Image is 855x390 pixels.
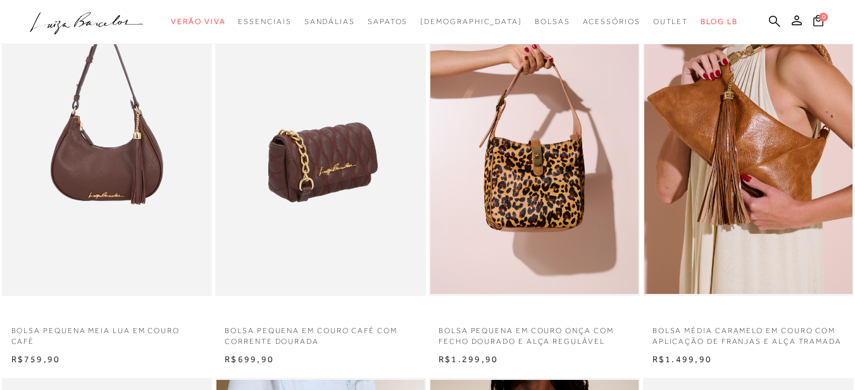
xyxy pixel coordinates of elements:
a: categoryNavScreenReaderText [653,10,689,34]
span: Acessórios [583,17,640,26]
a: BLOG LB [701,10,737,34]
a: categoryNavScreenReaderText [368,10,408,34]
a: categoryNavScreenReaderText [304,10,355,34]
span: Outlet [653,17,689,26]
a: categoryNavScreenReaderText [238,10,291,34]
button: 0 [809,14,827,31]
span: Essenciais [238,17,291,26]
a: BOLSA PEQUENA MEIA LUA EM COURO CAFÉ [2,318,213,347]
a: categoryNavScreenReaderText [171,10,225,34]
span: [DEMOGRAPHIC_DATA] [420,17,522,26]
a: categoryNavScreenReaderText [583,10,640,34]
span: Sandálias [304,17,355,26]
span: Verão Viva [171,17,225,26]
a: noSubCategoriesText [420,10,522,34]
span: R$1.299,90 [439,354,498,364]
a: BOLSA PEQUENA EM COURO CAFÉ COM CORRENTE DOURADA [215,318,426,347]
span: R$759,90 [11,354,61,364]
span: R$1.499,90 [652,354,712,364]
a: BOLSA MÉDIA CARAMELO EM COURO COM APLICAÇÃO DE FRANJAS E ALÇA TRAMADA [643,318,854,347]
a: categoryNavScreenReaderText [535,10,570,34]
span: R$699,90 [225,354,274,364]
span: BLOG LB [701,17,737,26]
span: Sapatos [368,17,408,26]
span: 0 [819,13,828,21]
a: BOLSA PEQUENA EM COURO ONÇA COM FECHO DOURADO E ALÇA REGULÁVEL [429,318,640,347]
span: Bolsas [535,17,570,26]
